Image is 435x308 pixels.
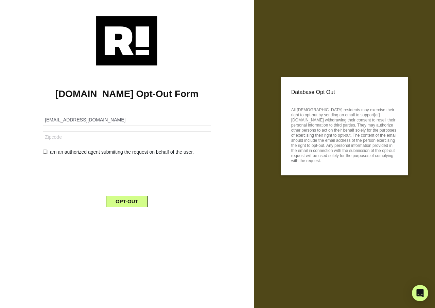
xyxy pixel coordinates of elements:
[38,149,216,156] div: I am an authorized agent submitting the request on behalf of the user.
[43,131,211,143] input: Zipcode
[75,161,178,188] iframe: reCAPTCHA
[106,196,148,207] button: OPT-OUT
[96,16,157,65] img: Retention.com
[10,88,244,100] h1: [DOMAIN_NAME] Opt-Out Form
[291,105,398,163] p: All [DEMOGRAPHIC_DATA] residents may exercise their right to opt-out by sending an email to suppo...
[412,285,428,301] div: Open Intercom Messenger
[291,87,398,97] p: Database Opt Out
[43,114,211,126] input: Email Address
